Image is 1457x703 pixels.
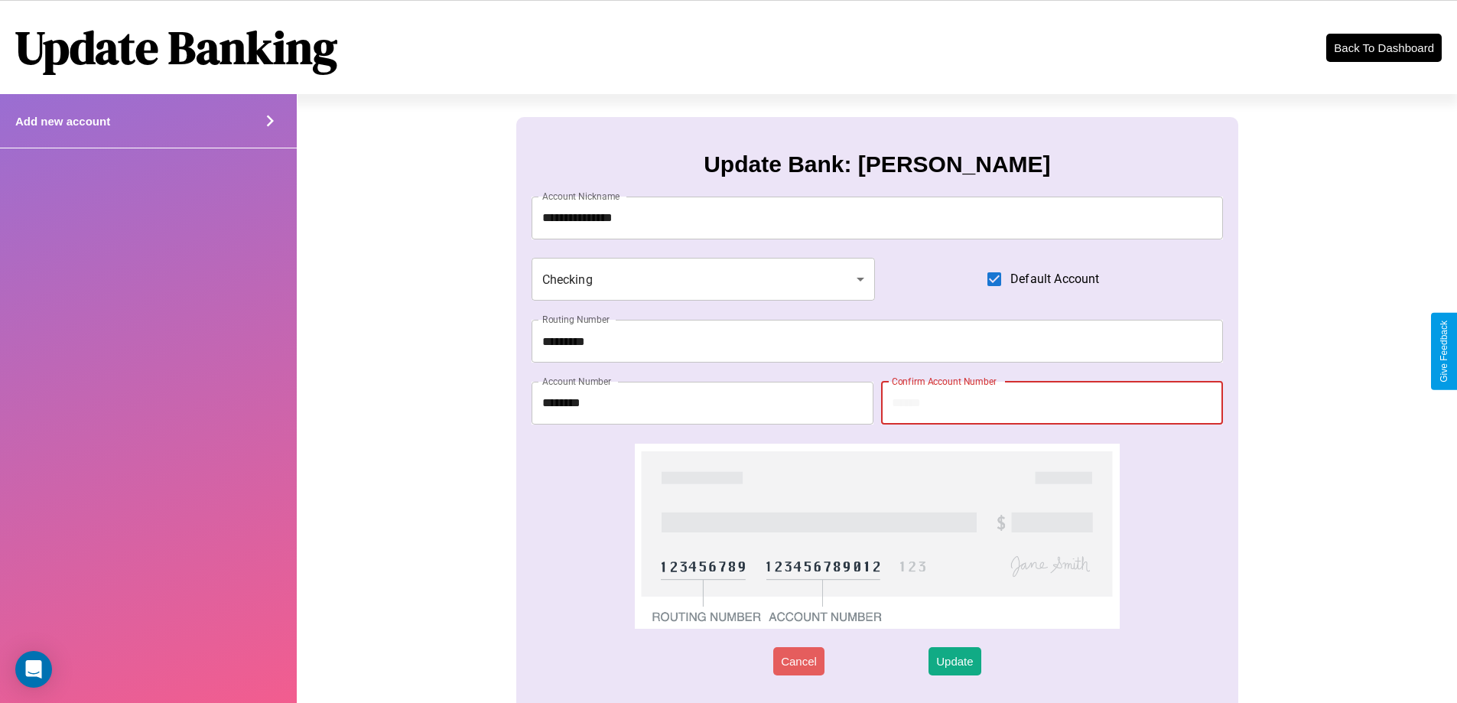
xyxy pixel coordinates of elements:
[15,16,337,79] h1: Update Banking
[1439,321,1449,382] div: Give Feedback
[542,313,610,326] label: Routing Number
[1010,270,1099,288] span: Default Account
[15,651,52,688] div: Open Intercom Messenger
[1326,34,1442,62] button: Back To Dashboard
[542,190,620,203] label: Account Nickname
[15,115,110,128] h4: Add new account
[892,375,997,388] label: Confirm Account Number
[929,647,981,675] button: Update
[532,258,876,301] div: Checking
[704,151,1050,177] h3: Update Bank: [PERSON_NAME]
[773,647,824,675] button: Cancel
[542,375,611,388] label: Account Number
[635,444,1119,629] img: check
